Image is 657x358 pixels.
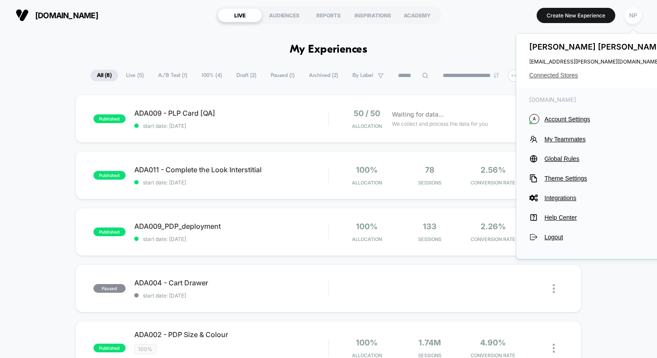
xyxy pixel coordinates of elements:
span: 50 / 50 [354,109,380,118]
span: Allocation [352,123,382,129]
span: published [93,228,126,236]
span: 100% ( 4 ) [195,70,229,81]
span: start date: [DATE] [134,292,328,299]
span: 100% [356,165,378,174]
span: Waiting for data... [392,110,444,119]
img: close [553,344,555,353]
span: ADA002 - PDP Size & Colour [134,330,328,339]
span: By Label [352,72,373,79]
span: start date: [DATE] [134,123,328,129]
div: LIVE [218,8,262,22]
img: end [494,73,499,78]
span: Sessions [401,236,459,242]
span: 133 [423,222,437,231]
span: start date: [DATE] [134,179,328,186]
span: 100% [356,222,378,231]
span: CONVERSION RATE [464,180,522,186]
span: [DOMAIN_NAME] [35,11,98,20]
div: ACADEMY [395,8,439,22]
span: A/B Test ( 1 ) [152,70,194,81]
span: Archived ( 2 ) [302,70,345,81]
span: published [93,171,126,180]
span: 100% [356,338,378,347]
span: We collect and process the data for you [392,120,488,128]
div: AUDIENCES [262,8,306,22]
img: Visually logo [16,9,29,22]
span: Sessions [401,180,459,186]
div: REPORTS [306,8,351,22]
span: CONVERSION RATE [464,236,522,242]
span: 4.90% [480,338,506,347]
span: published [93,114,126,123]
span: ADA011 - Complete the Look Interstitial [134,165,328,174]
span: Live ( 5 ) [119,70,150,81]
h1: My Experiences [290,43,368,56]
span: Allocation [352,180,382,186]
span: ADA009 - PLP Card [QA] [134,109,328,117]
div: + 4 [508,69,521,82]
div: NP [624,7,641,24]
span: 2.26% [481,222,506,231]
i: A [529,114,539,124]
button: Create New Experience [537,8,615,23]
span: paused [93,284,126,293]
span: 2.56% [481,165,506,174]
button: NP [622,7,644,24]
span: ADA009_PDP_deployment [134,222,328,231]
span: Allocation [352,236,382,242]
span: Paused ( 1 ) [264,70,301,81]
span: All ( 8 ) [90,70,118,81]
img: close [553,284,555,293]
span: 100% [134,344,156,354]
div: INSPIRATIONS [351,8,395,22]
span: Draft ( 2 ) [230,70,263,81]
span: ADA004 - Cart Drawer [134,278,328,287]
span: start date: [DATE] [134,236,328,242]
span: published [93,344,126,352]
button: [DOMAIN_NAME] [13,8,101,22]
span: 1.74M [418,338,441,347]
span: 78 [425,165,435,174]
